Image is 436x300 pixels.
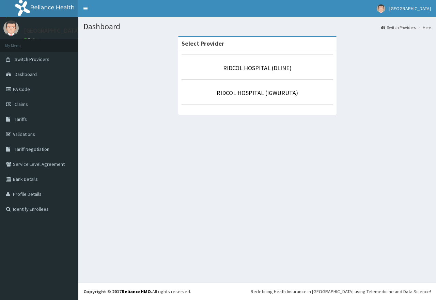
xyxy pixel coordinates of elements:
a: Online [24,37,40,42]
span: [GEOGRAPHIC_DATA] [389,5,431,12]
span: Dashboard [15,71,37,77]
div: Redefining Heath Insurance in [GEOGRAPHIC_DATA] using Telemedicine and Data Science! [251,288,431,295]
h1: Dashboard [83,22,431,31]
img: User Image [3,20,19,36]
span: Tariff Negotiation [15,146,49,152]
span: Tariffs [15,116,27,122]
span: Claims [15,101,28,107]
a: RIDCOL HOSPITAL (IGWURUTA) [217,89,298,97]
p: [GEOGRAPHIC_DATA] [24,28,80,34]
strong: Copyright © 2017 . [83,288,152,295]
span: Switch Providers [15,56,49,62]
a: RelianceHMO [122,288,151,295]
a: RIDCOL HOSPITAL (DLINE) [223,64,292,72]
strong: Select Provider [182,40,224,47]
footer: All rights reserved. [78,283,436,300]
li: Here [416,25,431,30]
a: Switch Providers [381,25,416,30]
img: User Image [377,4,385,13]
